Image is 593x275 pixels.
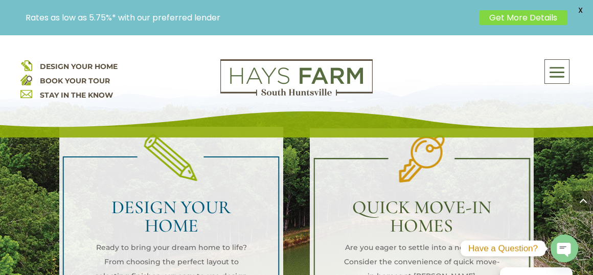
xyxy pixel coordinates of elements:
[220,89,373,98] a: hays farm homes huntsville development
[40,90,113,100] a: STAY IN THE KNOW
[573,3,588,18] span: X
[40,76,110,85] a: BOOK YOUR TOUR
[26,13,474,22] p: Rates as low as 5.75%* with our preferred lender
[220,59,373,96] img: Logo
[40,62,118,71] a: DESIGN YOUR HOME
[93,198,250,240] h2: DESIGN YOUR HOME
[20,59,32,71] img: design your home
[479,10,567,25] a: Get More Details
[343,198,500,240] h2: QUICK MOVE-IN HOMES
[20,74,32,85] img: book your home tour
